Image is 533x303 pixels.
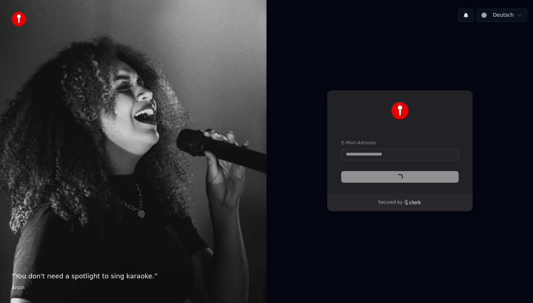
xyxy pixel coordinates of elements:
[404,200,421,205] a: Clerk logo
[12,12,26,26] img: youka
[12,284,255,291] footer: Anon
[391,102,409,119] img: Youka
[12,271,255,281] p: “ You don't need a spotlight to sing karaoke. ”
[378,200,402,206] p: Secured by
